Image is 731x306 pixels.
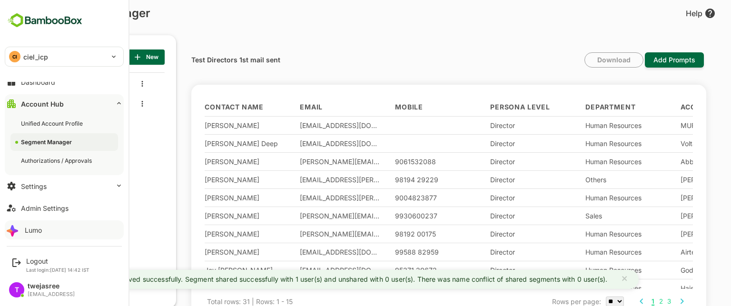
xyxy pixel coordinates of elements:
[5,198,124,217] button: Admin Settings
[582,270,602,288] button: close
[25,226,42,234] div: Lumo
[21,204,69,212] div: Admin Settings
[171,248,251,256] div: [PERSON_NAME]
[21,78,55,86] div: Dashboard
[362,212,442,220] div: 9930600237
[171,194,251,202] div: [PERSON_NAME]
[552,176,632,184] div: Others
[652,8,682,19] div: Help
[552,194,632,202] div: Human Resources
[362,176,442,184] div: 98194 29229
[647,139,727,148] div: Voltas Limited - A TATA Enterprise
[267,176,346,184] div: [EMAIL_ADDRESS][PERSON_NAME][PERSON_NAME][DOMAIN_NAME]
[11,49,60,65] p: SEGMENT LIST
[552,212,632,220] div: Sales
[171,212,251,220] div: [PERSON_NAME]
[647,121,727,129] div: MUFG
[457,248,537,256] div: Director
[26,257,89,265] div: Logout
[457,104,517,110] span: Persona Level
[95,49,131,65] button: New
[107,79,111,88] button: more actions
[362,266,442,274] div: 95371 20672
[267,212,346,220] div: [PERSON_NAME][EMAIL_ADDRESS][PERSON_NAME][PERSON_NAME][DOMAIN_NAME]
[23,52,48,62] p: ciel_icp
[647,194,727,202] div: [PERSON_NAME]
[457,212,537,220] div: Director
[28,282,75,290] div: twejasree
[647,248,727,256] div: Airtel
[26,267,89,273] p: Last login: [DATE] 14:42 IST
[647,176,727,184] div: [PERSON_NAME]
[21,138,74,146] div: Segment Manager
[21,119,85,128] div: Unified Account Profile
[457,176,537,184] div: Director
[647,284,727,292] div: Haier
[9,282,24,297] div: T
[457,194,537,202] div: Director
[171,158,251,166] div: [PERSON_NAME]
[28,100,83,108] span: Test Directors 1st mail sent
[21,182,47,190] div: Settings
[647,266,727,274] div: Godrej Properties Limited
[5,177,124,196] button: Settings
[5,72,124,91] button: Dashboard
[5,220,124,239] button: Lumo
[102,51,124,63] span: New
[362,230,442,238] div: 98192 00175
[519,297,568,306] span: Rows per page:
[171,230,251,238] div: [PERSON_NAME]
[21,100,64,108] div: Account Hub
[28,291,75,297] div: [EMAIL_ADDRESS]
[457,266,537,274] div: Director
[647,158,727,166] div: AbbVie
[457,230,537,238] div: Director
[552,266,632,274] div: Human Resources
[362,158,442,166] div: 9061532088
[267,104,289,110] span: Email
[5,47,123,66] div: CIciel_icp
[267,121,346,129] div: [EMAIL_ADDRESS][DOMAIN_NAME]
[267,230,346,238] div: [PERSON_NAME][EMAIL_ADDRESS][PERSON_NAME][PERSON_NAME][DOMAIN_NAME]
[107,99,111,108] button: more actions
[171,121,251,129] div: [PERSON_NAME]
[647,104,707,110] span: Account Name
[267,194,346,202] div: [EMAIL_ADDRESS][PERSON_NAME][DOMAIN_NAME]
[552,121,632,129] div: Human Resources
[267,266,346,274] div: [EMAIL_ADDRESS][DOMAIN_NAME]
[158,57,247,63] p: Test Directors 1st mail sent
[457,139,537,148] div: Director
[5,94,124,113] button: Account Hub
[457,121,537,129] div: Director
[552,158,632,166] div: Human Resources
[647,212,727,220] div: [PERSON_NAME]
[647,230,727,238] div: [PERSON_NAME]
[5,11,85,30] img: BambooboxFullLogoMark.5f36c76dfaba33ec1ec1367b70bb1252.svg
[615,49,667,71] span: Add Prompts
[362,248,442,256] div: 99588 82959
[267,139,346,148] div: [EMAIL_ADDRESS][DOMAIN_NAME]
[267,248,346,256] div: [EMAIL_ADDRESS][DOMAIN_NAME]
[362,104,390,110] span: Mobile
[9,51,20,62] div: CI
[171,176,251,184] div: [PERSON_NAME]
[28,80,83,88] span: CIEL_TP2_NURTURE_FOLLOWUP
[457,158,537,166] div: Director
[552,104,602,110] span: Department
[612,52,671,68] button: Add Prompts
[267,158,346,166] div: [PERSON_NAME][EMAIL_ADDRESS][PERSON_NAME][DOMAIN_NAME]
[552,248,632,256] div: Human Resources
[171,266,251,274] div: Joy [PERSON_NAME]
[171,104,230,110] span: Contact Name
[171,139,251,148] div: [PERSON_NAME] Deep
[362,194,442,202] div: 9004823877
[552,230,632,238] div: Human Resources
[21,157,94,165] div: Authorizations / Approvals
[552,139,632,148] div: Human Resources
[42,274,574,285] div: New segment saved successfully. Segment shared successfully with 1 user(s) and unshared with 0 us...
